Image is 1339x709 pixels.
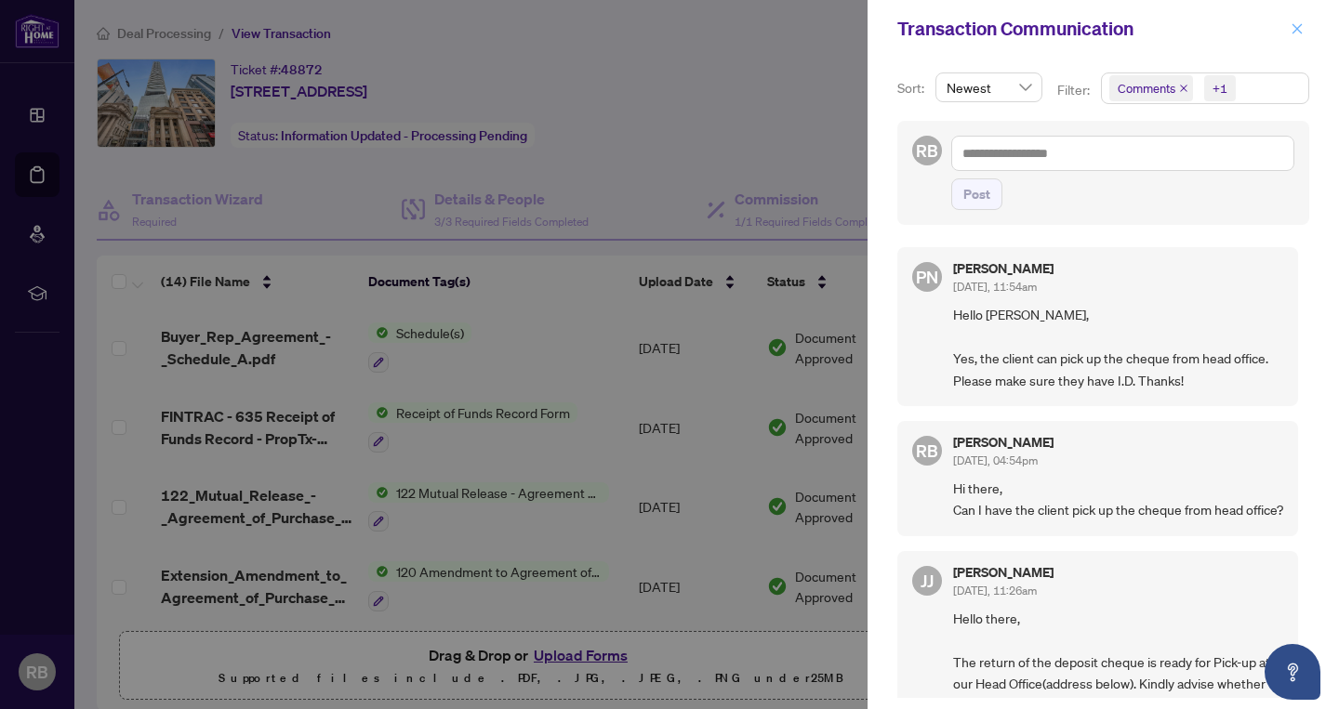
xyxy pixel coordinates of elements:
button: Post [951,178,1002,210]
p: Sort: [897,78,928,98]
span: Newest [947,73,1031,101]
span: Hi there, Can I have the client pick up the cheque from head office? [953,478,1283,521]
h5: [PERSON_NAME] [953,566,1054,579]
div: +1 [1213,79,1227,98]
span: RB [916,438,938,464]
span: [DATE], 11:54am [953,280,1037,294]
span: PN [916,264,938,290]
h5: [PERSON_NAME] [953,436,1054,449]
span: Hello [PERSON_NAME], Yes, the client can pick up the cheque from head office. Please make sure th... [953,304,1283,391]
span: [DATE], 11:26am [953,584,1037,597]
span: Comments [1109,75,1193,101]
button: Open asap [1265,644,1320,700]
span: close [1291,22,1304,35]
div: Transaction Communication [897,15,1285,43]
span: close [1179,84,1188,93]
h5: [PERSON_NAME] [953,262,1054,275]
span: JJ [921,568,934,594]
span: RB [916,138,938,164]
span: [DATE], 04:54pm [953,453,1038,467]
p: Filter: [1057,80,1093,100]
span: Comments [1118,79,1175,98]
